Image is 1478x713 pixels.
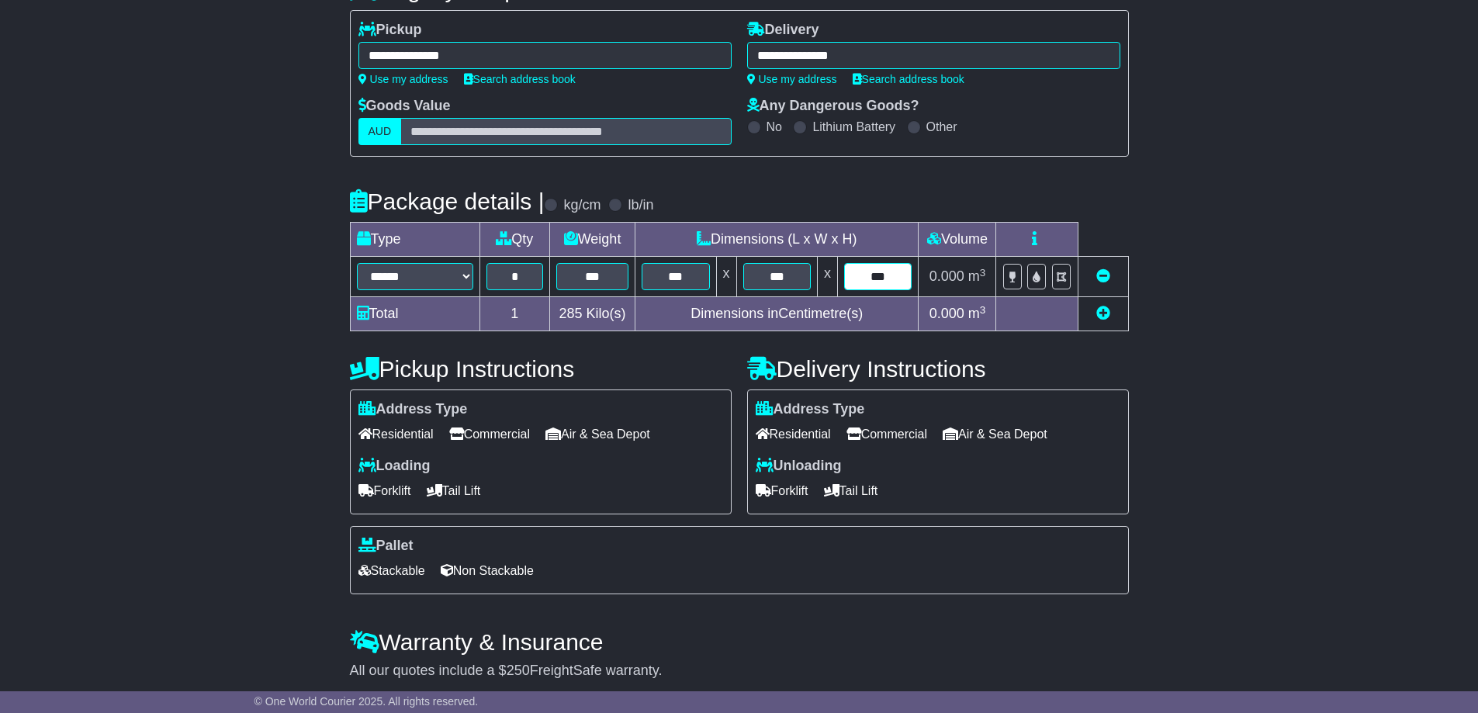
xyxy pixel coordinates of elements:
[968,268,986,284] span: m
[559,306,583,321] span: 285
[1096,306,1110,321] a: Add new item
[919,223,996,257] td: Volume
[350,663,1129,680] div: All our quotes include a $ FreightSafe warranty.
[350,297,479,331] td: Total
[358,538,414,555] label: Pallet
[812,119,895,134] label: Lithium Battery
[1096,268,1110,284] a: Remove this item
[464,73,576,85] a: Search address book
[756,401,865,418] label: Address Type
[756,479,808,503] span: Forklift
[756,458,842,475] label: Unloading
[358,479,411,503] span: Forklift
[358,458,431,475] label: Loading
[968,306,986,321] span: m
[254,695,479,708] span: © One World Courier 2025. All rights reserved.
[716,257,736,297] td: x
[563,197,601,214] label: kg/cm
[358,73,448,85] a: Use my address
[358,422,434,446] span: Residential
[358,22,422,39] label: Pickup
[929,306,964,321] span: 0.000
[449,422,530,446] span: Commercial
[943,422,1047,446] span: Air & Sea Depot
[479,223,550,257] td: Qty
[358,98,451,115] label: Goods Value
[628,197,653,214] label: lb/in
[747,22,819,39] label: Delivery
[747,98,919,115] label: Any Dangerous Goods?
[358,559,425,583] span: Stackable
[635,223,919,257] td: Dimensions (L x W x H)
[358,401,468,418] label: Address Type
[545,422,650,446] span: Air & Sea Depot
[926,119,957,134] label: Other
[550,297,635,331] td: Kilo(s)
[747,356,1129,382] h4: Delivery Instructions
[635,297,919,331] td: Dimensions in Centimetre(s)
[980,304,986,316] sup: 3
[846,422,927,446] span: Commercial
[507,663,530,678] span: 250
[756,422,831,446] span: Residential
[358,118,402,145] label: AUD
[824,479,878,503] span: Tail Lift
[350,223,479,257] td: Type
[980,267,986,279] sup: 3
[550,223,635,257] td: Weight
[479,297,550,331] td: 1
[817,257,837,297] td: x
[929,268,964,284] span: 0.000
[427,479,481,503] span: Tail Lift
[747,73,837,85] a: Use my address
[350,629,1129,655] h4: Warranty & Insurance
[441,559,534,583] span: Non Stackable
[350,356,732,382] h4: Pickup Instructions
[853,73,964,85] a: Search address book
[350,189,545,214] h4: Package details |
[767,119,782,134] label: No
